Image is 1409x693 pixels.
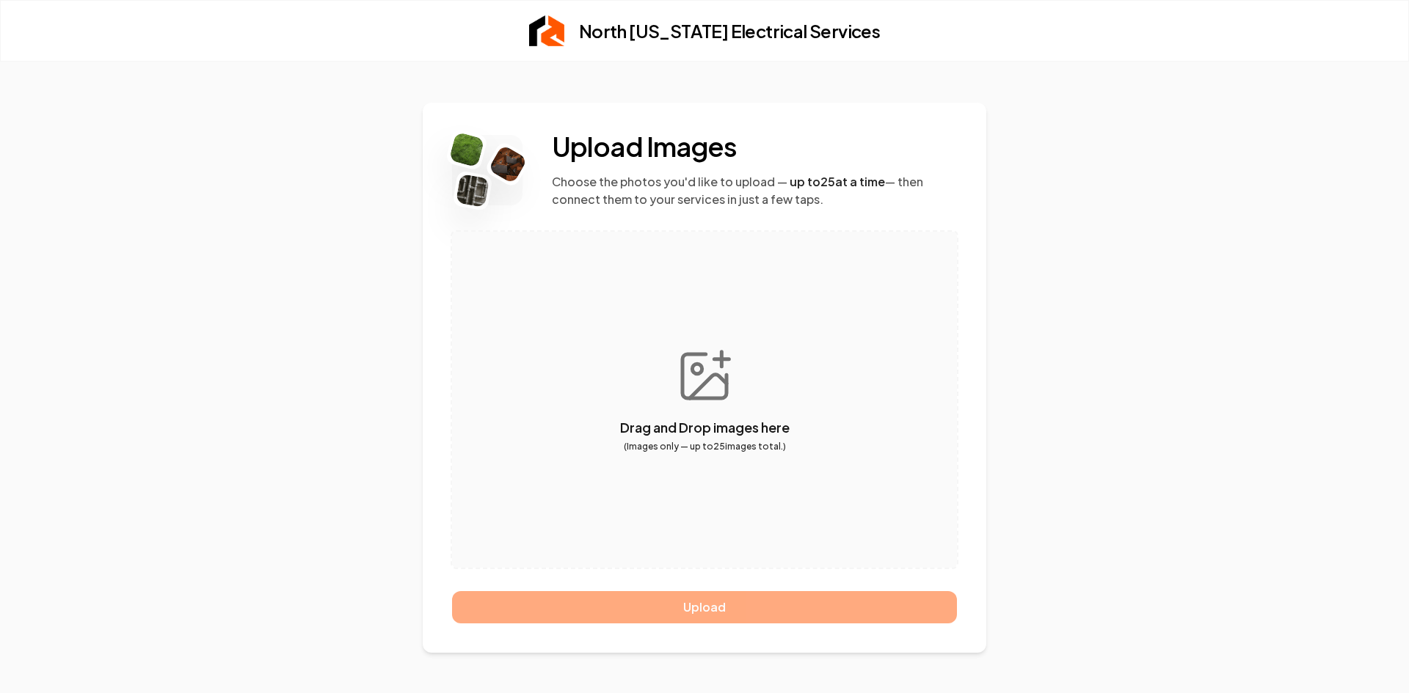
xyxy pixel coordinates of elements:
img: Rebolt Logo [449,131,485,167]
img: Rebolt Logo [529,15,564,46]
h2: North [US_STATE] Electrical Services [579,19,880,43]
span: up to 25 at a time [790,174,885,189]
img: Rebolt Logo [456,173,489,207]
h2: Upload Images [552,132,957,161]
img: Rebolt Logo [488,144,528,184]
p: Choose the photos you'd like to upload — — then connect them to your services in just a few taps. [552,173,957,208]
